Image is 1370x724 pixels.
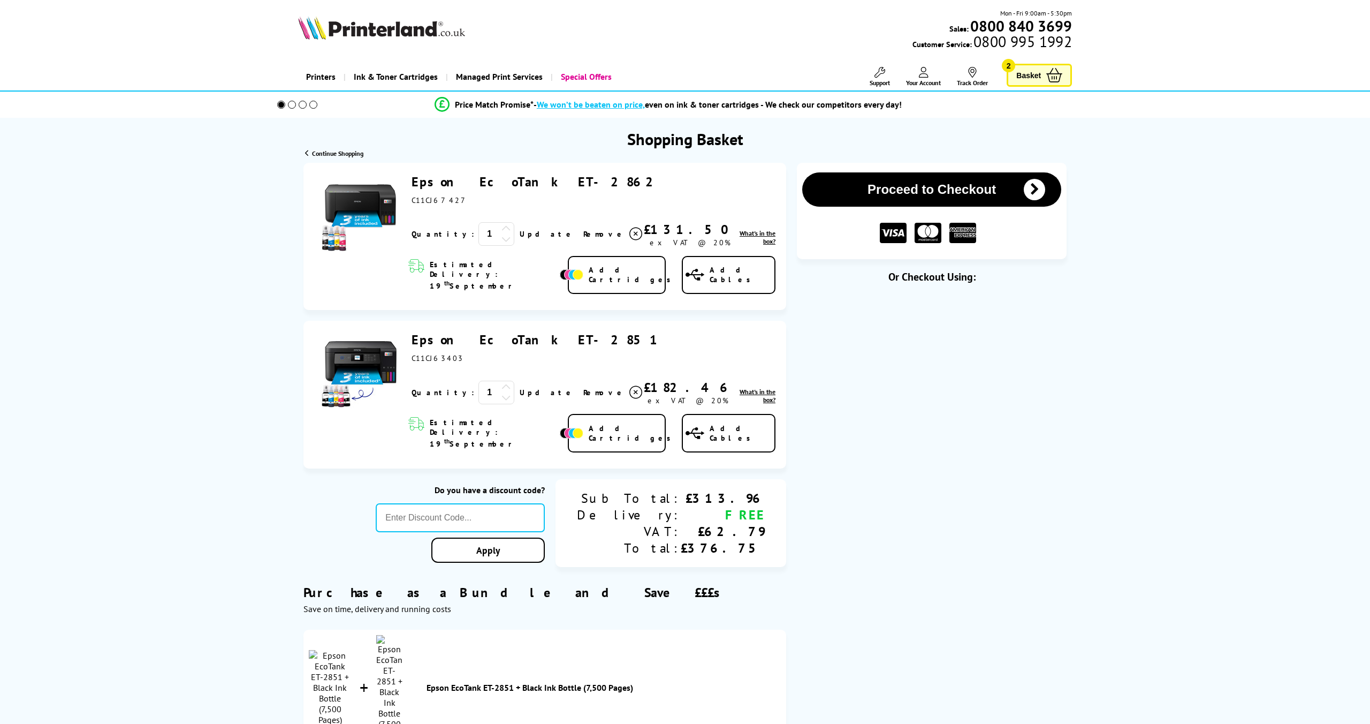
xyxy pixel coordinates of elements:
[298,16,496,42] a: Printerland Logo
[344,63,446,90] a: Ink & Toner Cartridges
[303,604,786,614] div: Save on time, delivery and running costs
[736,229,775,245] a: lnk_inthebox
[1007,64,1072,87] a: Basket 2
[303,568,786,614] div: Purchase as a Bundle and Save £££s
[262,95,1074,114] li: modal_Promise
[915,223,941,244] img: MASTER CARD
[589,424,676,443] span: Add Cartridges
[455,99,534,110] span: Price Match Promise*
[732,388,775,404] a: lnk_inthebox
[644,379,732,396] div: £182.46
[912,36,1072,49] span: Customer Service:
[446,63,551,90] a: Managed Print Services
[681,540,765,556] div: £376.75
[681,507,765,523] div: FREE
[583,226,644,242] a: Delete item from your basket
[560,269,583,280] img: Add Cartridges
[583,229,626,239] span: Remove
[681,523,765,540] div: £62.79
[320,174,400,254] img: Epson EcoTank ET-2862
[427,682,781,693] a: Epson EcoTank ET-2851 + Black Ink Bottle (7,500 Pages)
[1016,68,1041,82] span: Basket
[444,279,450,287] sup: th
[551,63,620,90] a: Special Offers
[412,331,663,348] a: Epson EcoTank ET-2851
[681,490,765,507] div: £313.96
[880,223,907,244] img: VISA
[412,195,469,205] span: C11CJ67427
[577,490,681,507] div: Sub Total:
[906,79,941,87] span: Your Account
[298,16,465,40] img: Printerland Logo
[650,238,730,247] span: ex VAT @ 20%
[740,388,775,404] span: What's in the box?
[354,63,438,90] span: Ink & Toner Cartridges
[740,229,775,245] span: What's in the box?
[320,331,400,412] img: Epson EcoTank ET-2851
[972,36,1072,47] span: 0800 995 1992
[534,99,902,110] div: - even on ink & toner cartridges - We check our competitors every day!
[305,149,363,157] a: Continue Shopping
[970,16,1072,36] b: 0800 840 3699
[644,221,736,238] div: £131.50
[376,503,545,532] input: Enter Discount Code...
[312,149,363,157] span: Continue Shopping
[957,67,988,87] a: Track Order
[412,388,474,397] span: Quantity:
[906,67,941,87] a: Your Account
[1002,59,1015,72] span: 2
[1000,8,1072,18] span: Mon - Fri 9:00am - 5:30pm
[648,396,728,405] span: ex VAT @ 20%
[520,229,575,239] a: Update
[949,223,976,244] img: American Express
[583,384,644,401] a: Delete item from your basket
[802,172,1061,207] button: Proceed to Checkout
[431,538,545,563] a: Apply
[412,353,464,363] span: C11CJ63403
[560,428,583,439] img: Add Cartridges
[430,260,557,291] span: Estimated Delivery: 19 September
[537,99,645,110] span: We won’t be beaten on price,
[797,270,1067,284] div: Or Checkout Using:
[710,424,774,443] span: Add Cables
[444,437,450,445] sup: th
[870,79,890,87] span: Support
[577,507,681,523] div: Delivery:
[412,229,474,239] span: Quantity:
[870,67,890,87] a: Support
[520,388,575,397] a: Update
[577,540,681,556] div: Total:
[577,523,681,540] div: VAT:
[412,174,661,190] a: Epson EcoTank ET-2862
[298,63,344,90] a: Printers
[589,265,676,284] span: Add Cartridges
[627,129,743,149] h1: Shopping Basket
[583,388,626,397] span: Remove
[969,21,1072,31] a: 0800 840 3699
[376,485,545,495] div: Do you have a discount code?
[430,418,557,449] span: Estimated Delivery: 19 September
[949,24,969,34] span: Sales:
[710,265,774,284] span: Add Cables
